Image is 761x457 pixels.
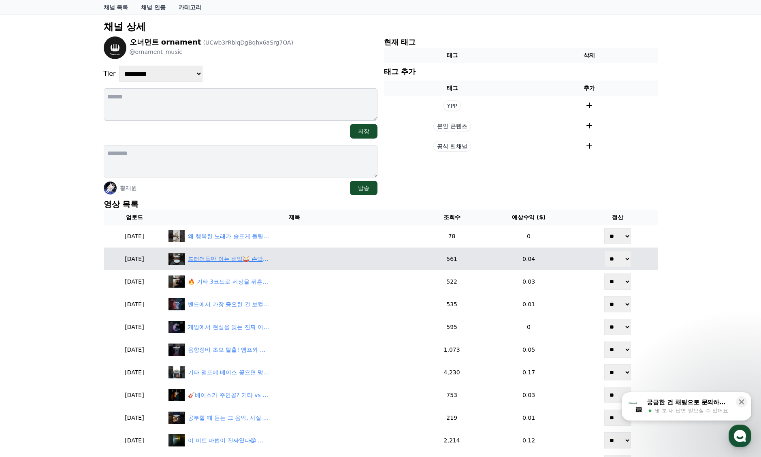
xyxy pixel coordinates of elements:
a: 게임에서 현실을 잊는 진짜 이유 🎮 (99%가 모르는 음악의 비밀) 게임에서 현실을 잊는 진짜 이유 🎮 (99%가 모르는 음악의 비밀) [168,321,420,333]
span: 오너먼트 ornament [130,38,201,46]
p: @ornament_music [130,48,294,56]
div: 🔥 기타 3코드로 세상을 뒤흔든 펑크의 진짜 이야기 [188,278,269,286]
img: 밴드에서 가장 중요한 건 보컬? ❌ 사실은 드러머였다 🥁 [168,298,185,310]
div: 이 비트 마법이 진짜였다😱 폴리리듬의 충격적인 비밀 [188,436,269,445]
p: 영상 목록 [104,199,658,210]
div: 왜 행복한 노래가 슬프게 들릴까? 🎵 음악의 비밀 #shorts [188,232,269,241]
td: [DATE] [104,384,166,406]
th: 추가 [521,81,658,96]
img: 드러머들만 아는 비밀🥁 손발이 따로 움직이는 진짜 이유 #shorts [168,253,185,265]
span: 설정 [125,269,135,275]
img: 기타 앰프에 베이스 꽂으면 망가진다고? 😱 진짜 이유는... [168,366,185,378]
div: 게임에서 현실을 잊는 진짜 이유 🎮 (99%가 모르는 음악의 비밀) [188,323,269,331]
img: 오너먼트 ornament [104,36,126,59]
th: 업로드 [104,210,166,225]
td: [DATE] [104,429,166,452]
img: 음향장비 초보 탈출! 앰프와 스피커 차이 1분 완결 📢 [168,344,185,356]
td: 78 [424,225,480,248]
th: 정산 [578,210,658,225]
td: 0.05 [480,338,578,361]
img: 왜 행복한 노래가 슬프게 들릴까? 🎵 음악의 비밀 #shorts [168,230,185,242]
td: 753 [424,384,480,406]
td: [DATE] [104,293,166,316]
div: 음향장비 초보 탈출! 앰프와 스피커 차이 1분 완결 📢 [188,346,269,354]
span: 본인 콘텐츠 [433,121,471,131]
th: 삭제 [521,48,658,63]
p: 황재원 [120,184,137,192]
td: 522 [424,270,480,293]
a: 🔥 기타 3코드로 세상을 뒤흔든 펑크의 진짜 이야기 🔥 기타 3코드로 세상을 뒤흔든 펑크의 진짜 이야기 [168,275,420,288]
img: 게임에서 현실을 잊는 진짜 이유 🎮 (99%가 모르는 음악의 비밀) [168,321,185,333]
td: 535 [424,293,480,316]
td: 0.01 [480,406,578,429]
img: 🎸베이스가 주인공? 기타 vs 베이스 역할 바뀐 전설곡들 #shorts [168,389,185,401]
span: 홈 [26,269,30,275]
a: 🎸베이스가 주인공? 기타 vs 베이스 역할 바뀐 전설곡들 #shorts 🎸베이스가 주인공? 기타 vs 베이스 역할 바뀐 전설곡들 #shorts [168,389,420,401]
button: 발송 [350,181,377,195]
td: 595 [424,316,480,338]
img: 황재원 [104,182,117,194]
a: 드러머들만 아는 비밀🥁 손발이 따로 움직이는 진짜 이유 #shorts 드러머들만 아는 비밀🥁 손발이 따로 움직이는 진짜 이유 #shorts [168,253,420,265]
td: 561 [424,248,480,270]
td: [DATE] [104,316,166,338]
td: 0.12 [480,429,578,452]
p: Tier [104,69,116,79]
div: 밴드에서 가장 중요한 건 보컬? ❌ 사실은 드러머였다 🥁 [188,300,269,309]
span: 대화 [74,269,84,276]
td: 2,214 [424,429,480,452]
td: 0.03 [480,270,578,293]
td: 0.03 [480,384,578,406]
button: 저장 [350,124,377,139]
a: 음향장비 초보 탈출! 앰프와 스피커 차이 1분 완결 📢 음향장비 초보 탈출! 앰프와 스피커 차이 1분 완결 📢 [168,344,420,356]
td: 0.17 [480,361,578,384]
td: 0 [480,225,578,248]
td: 1,073 [424,338,480,361]
p: 태그 추가 [384,66,416,77]
th: 태그 [384,48,521,63]
a: 밴드에서 가장 중요한 건 보컬? ❌ 사실은 드러머였다 🥁 밴드에서 가장 중요한 건 보컬? ❌ 사실은 드러머였다 🥁 [168,298,420,310]
td: [DATE] [104,361,166,384]
td: [DATE] [104,270,166,293]
span: 공식 팬채널 [433,141,471,152]
p: 현재 태그 [384,36,658,48]
td: [DATE] [104,225,166,248]
td: [DATE] [104,248,166,270]
th: 조회수 [424,210,480,225]
td: 219 [424,406,480,429]
a: 이 비트 마법이 진짜였다😱 폴리리듬의 충격적인 비밀 이 비트 마법이 진짜였다😱 폴리리듬의 충격적인 비밀 [168,434,420,446]
a: 설정 [104,257,156,277]
div: 기타 앰프에 베이스 꽂으면 망가진다고? 😱 진짜 이유는... [188,368,269,377]
p: 채널 상세 [104,20,658,33]
a: 홈 [2,257,53,277]
img: 이 비트 마법이 진짜였다😱 폴리리듬의 충격적인 비밀 [168,434,185,446]
span: YPP [443,100,461,111]
td: [DATE] [104,338,166,361]
td: 0.01 [480,293,578,316]
a: 대화 [53,257,104,277]
span: (UCwb3rRbiqDgBqhx6aSrg7OA) [203,39,293,46]
a: 왜 행복한 노래가 슬프게 들릴까? 🎵 음악의 비밀 #shorts 왜 행복한 노래가 슬프게 들릴까? 🎵 음악의 비밀 #shorts [168,230,420,242]
div: 공부할 때 듣는 그 음악, 사실 일본에서 왔다고?? 😱 [188,414,269,422]
div: 드러머들만 아는 비밀🥁 손발이 따로 움직이는 진짜 이유 #shorts [188,255,269,263]
img: 🔥 기타 3코드로 세상을 뒤흔든 펑크의 진짜 이야기 [168,275,185,288]
td: 0 [480,316,578,338]
div: 🎸베이스가 주인공? 기타 vs 베이스 역할 바뀐 전설곡들 #shorts [188,391,269,399]
td: [DATE] [104,406,166,429]
a: 공부할 때 듣는 그 음악, 사실 일본에서 왔다고?? 😱 공부할 때 듣는 그 음악, 사실 [GEOGRAPHIC_DATA]에서 왔다고?? 😱 [168,412,420,424]
td: 4,230 [424,361,480,384]
td: 0.04 [480,248,578,270]
th: 예상수익 ($) [480,210,578,225]
th: 제목 [165,210,423,225]
a: 기타 앰프에 베이스 꽂으면 망가진다고? 😱 진짜 이유는... 기타 앰프에 베이스 꽂으면 망가진다고? 😱 진짜 이유는... [168,366,420,378]
img: 공부할 때 듣는 그 음악, 사실 일본에서 왔다고?? 😱 [168,412,185,424]
th: 태그 [384,81,521,96]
